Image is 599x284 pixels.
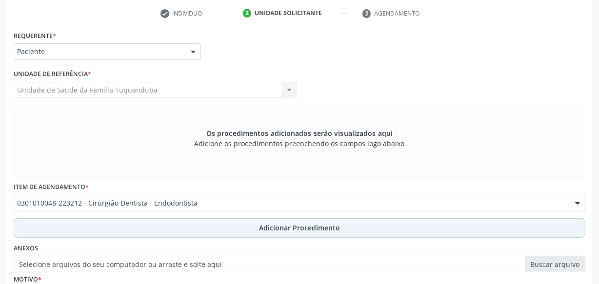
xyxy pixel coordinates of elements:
div: 2 [243,9,252,18]
div: Unidade solicitante [255,9,322,18]
label: Item de agendamento [14,180,89,195]
span: Adicione os procedimentos preenchendo os campos logo abaixo [195,138,405,149]
span: Adicionar Procedimento [259,223,340,233]
span: Os procedimentos adicionados serão visualizados aqui [206,128,393,138]
label: Requerente [14,28,56,43]
button: Adicionar Procedimento [14,218,585,238]
label: Unidade de referência [14,67,91,82]
span: Paciente [17,47,181,57]
span: 0301010048-223212 - Cirurgião Dentista - Endodontista [17,198,565,208]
